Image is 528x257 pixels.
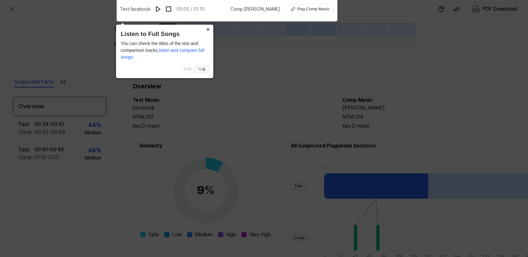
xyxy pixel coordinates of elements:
div: You can check the titles of the test and comparison tracks, [121,40,208,61]
span: Test . facebook [120,6,150,13]
span: listen and compare full songs. [121,48,205,60]
img: stop [165,6,172,12]
span: Comp . [PERSON_NAME] [230,6,280,13]
button: Play Comp Music [288,4,334,14]
button: Close [203,25,213,34]
div: 00:00 / 01:10 [176,6,205,13]
button: 다음 [195,65,208,73]
div: Play Comp Music [297,6,330,12]
img: play [155,6,161,12]
header: Listen to Full Songs [121,29,208,39]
